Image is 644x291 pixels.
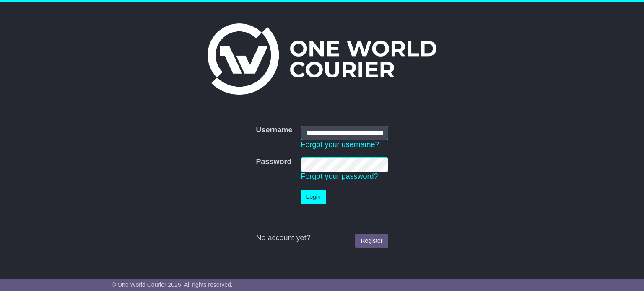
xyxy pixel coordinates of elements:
img: One World [208,23,436,95]
a: Forgot your password? [301,172,378,180]
button: Login [301,190,326,204]
label: Password [256,157,291,167]
a: Register [355,234,388,248]
span: © One World Courier 2025. All rights reserved. [112,281,233,288]
div: No account yet? [256,234,388,243]
a: Forgot your username? [301,140,379,149]
label: Username [256,126,292,135]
